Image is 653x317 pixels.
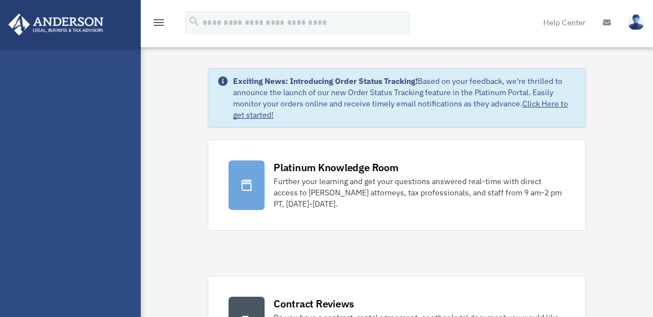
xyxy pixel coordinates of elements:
div: Based on your feedback, we're thrilled to announce the launch of our new Order Status Tracking fe... [233,75,576,120]
i: menu [152,16,166,29]
a: menu [152,20,166,29]
img: User Pic [628,14,645,30]
i: search [188,15,200,28]
a: Platinum Knowledge Room Further your learning and get your questions answered real-time with dire... [208,140,586,231]
img: Anderson Advisors Platinum Portal [5,14,107,35]
div: Platinum Knowledge Room [274,160,399,175]
strong: Exciting News: Introducing Order Status Tracking! [233,76,418,86]
div: Further your learning and get your questions answered real-time with direct access to [PERSON_NAM... [274,176,565,209]
a: Click Here to get started! [233,99,568,120]
div: Contract Reviews [274,297,354,311]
